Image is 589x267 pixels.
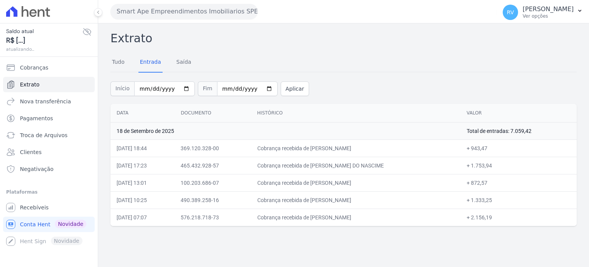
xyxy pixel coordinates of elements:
[110,53,126,73] a: Tudo
[20,165,54,173] span: Negativação
[110,81,134,96] span: Início
[497,2,589,23] button: RV [PERSON_NAME] Ver opções
[20,114,53,122] span: Pagamentos
[251,139,461,157] td: Cobrança recebida de [PERSON_NAME]
[6,35,82,46] span: R$ [...]
[461,139,577,157] td: + 943,47
[20,221,50,228] span: Conta Hent
[3,128,95,143] a: Troca de Arquivos
[461,209,577,226] td: + 2.156,19
[20,204,49,211] span: Recebíveis
[20,148,41,156] span: Clientes
[110,191,174,209] td: [DATE] 10:25
[175,53,193,73] a: Saída
[174,139,251,157] td: 369.120.328-00
[251,104,461,123] th: Histórico
[461,122,577,139] td: Total de entradas: 7.059,42
[3,217,95,232] a: Conta Hent Novidade
[110,122,461,139] td: 18 de Setembro de 2025
[174,104,251,123] th: Documento
[20,81,39,88] span: Extrato
[55,220,86,228] span: Novidade
[110,174,174,191] td: [DATE] 13:01
[110,209,174,226] td: [DATE] 07:07
[3,94,95,109] a: Nova transferência
[6,187,92,197] div: Plataformas
[20,131,67,139] span: Troca de Arquivos
[110,4,258,19] button: Smart Ape Empreendimentos Imobiliarios SPE LTDA
[6,27,82,35] span: Saldo atual
[174,191,251,209] td: 490.389.258-16
[461,174,577,191] td: + 872,57
[3,60,95,75] a: Cobranças
[461,191,577,209] td: + 1.333,25
[3,77,95,92] a: Extrato
[3,161,95,177] a: Negativação
[110,30,577,47] h2: Extrato
[110,157,174,174] td: [DATE] 17:23
[461,104,577,123] th: Valor
[523,5,574,13] p: [PERSON_NAME]
[251,157,461,174] td: Cobrança recebida de [PERSON_NAME] DO NASCIME
[251,209,461,226] td: Cobrança recebida de [PERSON_NAME]
[251,191,461,209] td: Cobrança recebida de [PERSON_NAME]
[6,46,82,53] span: atualizando...
[198,81,217,96] span: Fim
[3,111,95,126] a: Pagamentos
[6,60,92,249] nav: Sidebar
[174,209,251,226] td: 576.218.718-73
[174,174,251,191] td: 100.203.686-07
[507,10,514,15] span: RV
[20,64,48,71] span: Cobranças
[3,200,95,215] a: Recebíveis
[20,98,71,105] span: Nova transferência
[110,139,174,157] td: [DATE] 18:44
[174,157,251,174] td: 465.432.928-57
[3,144,95,160] a: Clientes
[281,81,309,96] button: Aplicar
[110,104,174,123] th: Data
[523,13,574,19] p: Ver opções
[251,174,461,191] td: Cobrança recebida de [PERSON_NAME]
[138,53,163,73] a: Entrada
[461,157,577,174] td: + 1.753,94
